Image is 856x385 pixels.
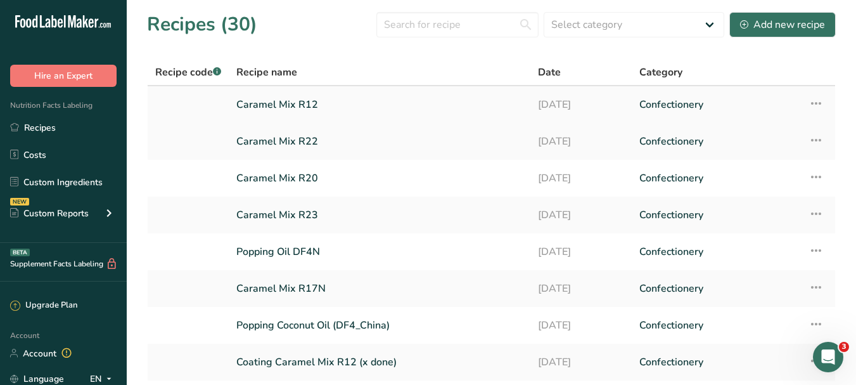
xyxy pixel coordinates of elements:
a: Caramel Mix R17N [236,275,523,302]
a: Popping Oil DF4N [236,238,523,265]
div: Custom Reports [10,207,89,220]
a: Confectionery [639,165,793,192]
h1: Recipes (30) [147,10,257,39]
input: Search for recipe [376,12,539,37]
a: Popping Coconut Oil (DF4_China) [236,312,523,339]
button: Add new recipe [729,12,836,37]
a: [DATE] [538,165,624,192]
span: 3 [839,342,849,352]
a: [DATE] [538,91,624,118]
a: Caramel Mix R20 [236,165,523,192]
a: Coating Caramel Mix R12 (x done) [236,349,523,375]
a: Confectionery [639,349,793,375]
div: NEW [10,198,29,206]
div: BETA [10,249,30,256]
a: Confectionery [639,312,793,339]
a: [DATE] [538,128,624,155]
a: Caramel Mix R22 [236,128,523,155]
a: Confectionery [639,128,793,155]
span: Recipe name [236,65,297,80]
span: Recipe code [155,65,221,79]
a: Confectionery [639,275,793,302]
span: Date [538,65,561,80]
a: [DATE] [538,349,624,375]
div: Upgrade Plan [10,299,77,312]
span: Category [639,65,682,80]
iframe: Intercom live chat [813,342,843,372]
a: [DATE] [538,202,624,228]
a: Confectionery [639,238,793,265]
a: [DATE] [538,312,624,339]
button: Hire an Expert [10,65,117,87]
a: Confectionery [639,202,793,228]
a: Caramel Mix R23 [236,202,523,228]
a: [DATE] [538,275,624,302]
a: [DATE] [538,238,624,265]
a: Confectionery [639,91,793,118]
a: Caramel Mix R12 [236,91,523,118]
div: Add new recipe [740,17,825,32]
